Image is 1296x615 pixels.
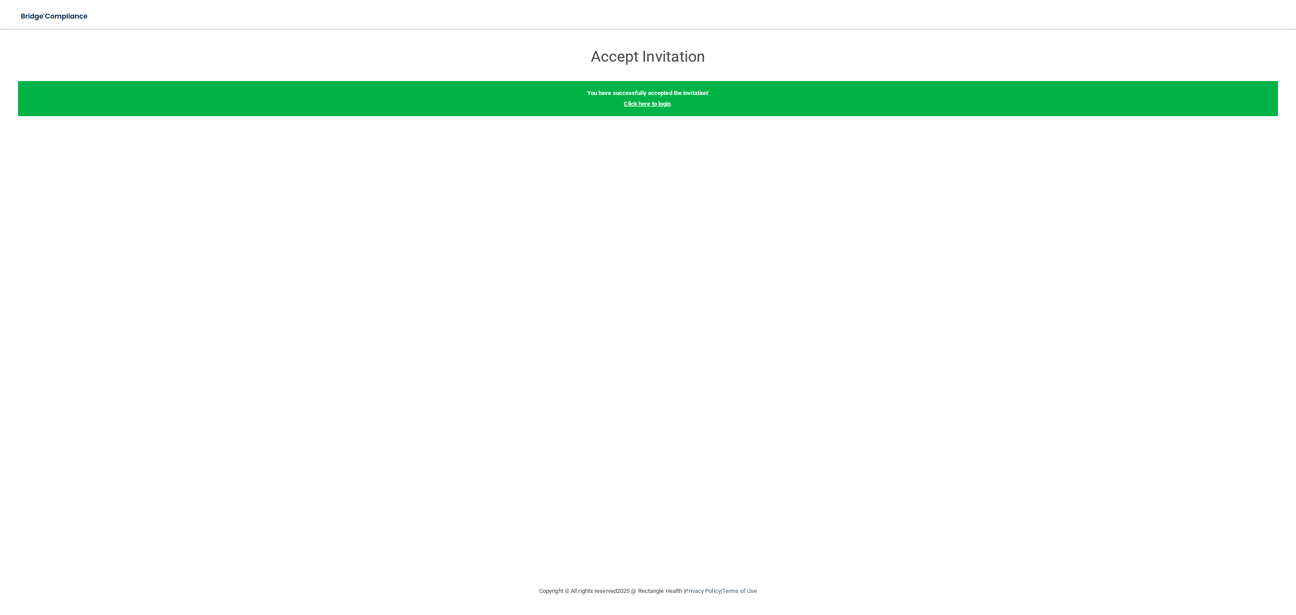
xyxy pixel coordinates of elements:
h3: Accept Invitation [484,48,812,65]
iframe: Drift Widget Chat Controller [1141,552,1285,587]
a: Privacy Policy [685,588,720,594]
div: Copyright © All rights reserved 2025 @ Rectangle Health | | [484,577,812,606]
img: bridge_compliance_login_screen.278c3ca4.svg [13,7,96,26]
b: You have successfully accepted the invitation! [587,90,709,96]
a: Terms of Use [722,588,757,594]
a: Click here to login [624,100,670,107]
div: . [18,81,1278,116]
